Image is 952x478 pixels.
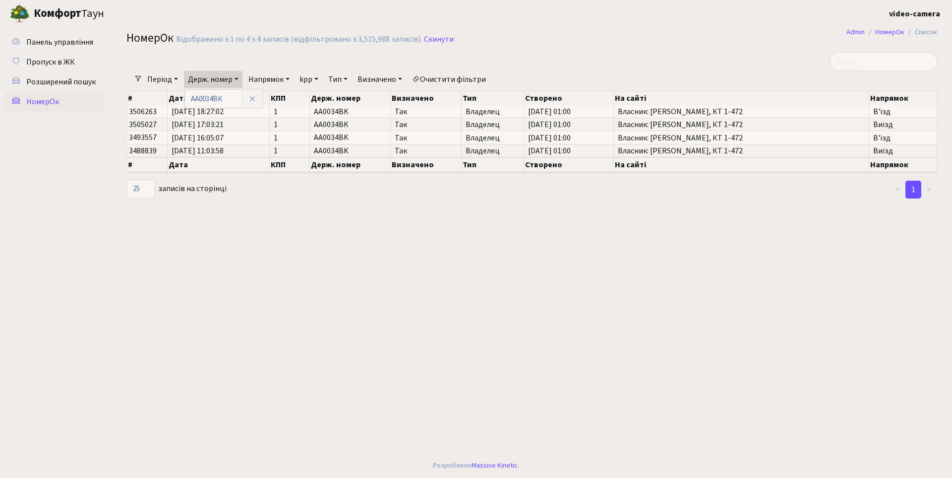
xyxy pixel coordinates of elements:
[462,157,524,172] th: Тип
[869,157,937,172] th: Напрямок
[168,91,270,105] th: Дата
[395,121,457,129] span: Так
[310,157,391,172] th: Держ. номер
[270,157,310,172] th: КПП
[846,27,865,37] a: Admin
[143,71,182,88] a: Період
[129,133,157,143] span: 3493557
[127,157,168,172] th: #
[614,157,869,172] th: На сайті
[274,108,305,116] span: 1
[172,147,265,155] span: [DATE] 11:03:58
[5,52,104,72] a: Пропуск в ЖК
[395,147,457,155] span: Так
[528,108,609,116] span: [DATE] 01:00
[172,134,265,142] span: [DATE] 16:05:07
[472,460,518,471] a: Massive Kinetic
[10,4,30,24] img: logo.png
[395,134,457,142] span: Так
[314,145,349,156] span: AA0034BK
[26,96,59,107] span: НомерОк
[5,92,104,112] a: НомерОк
[889,8,940,20] a: video-camera
[354,71,406,88] a: Визначено
[873,147,933,155] span: Виїзд
[614,91,869,105] th: На сайті
[524,157,614,172] th: Створено
[466,134,520,142] span: Владелец
[310,91,391,105] th: Держ. номер
[129,106,157,117] span: 3506263
[274,147,305,155] span: 1
[873,108,933,116] span: В'їзд
[129,119,157,130] span: 3505027
[124,5,149,22] button: Переключити навігацію
[462,91,524,105] th: Тип
[618,108,865,116] span: Власник: [PERSON_NAME], КТ 1-472
[830,52,937,71] input: Пошук...
[528,134,609,142] span: [DATE] 01:00
[905,181,921,199] a: 1
[270,91,310,105] th: КПП
[34,5,104,22] span: Таун
[126,180,227,199] label: записів на сторінці
[391,91,462,105] th: Визначено
[314,133,349,143] span: AA0034BK
[184,71,242,88] a: Держ. номер
[176,35,422,44] div: Відображено з 1 по 4 з 4 записів (відфільтровано з 3,515,988 записів).
[433,460,519,471] div: Розроблено .
[618,134,865,142] span: Власник: [PERSON_NAME], КТ 1-472
[832,22,952,43] nav: breadcrumb
[126,29,174,47] span: НомерОк
[127,91,168,105] th: #
[528,121,609,129] span: [DATE] 01:00
[873,121,933,129] span: Виїзд
[391,157,462,172] th: Визначено
[875,27,904,37] a: НомерОк
[466,121,520,129] span: Владелец
[524,91,614,105] th: Створено
[466,147,520,155] span: Владелец
[314,119,349,130] span: AA0034BK
[889,8,940,19] b: video-camera
[274,134,305,142] span: 1
[296,71,322,88] a: kpp
[172,121,265,129] span: [DATE] 17:03:21
[26,76,96,87] span: Розширений пошук
[395,108,457,116] span: Так
[618,147,865,155] span: Власник: [PERSON_NAME], КТ 1-472
[172,108,265,116] span: [DATE] 18:27:02
[126,180,155,199] select: записів на сторінці
[424,35,454,44] a: Скинути
[26,57,75,68] span: Пропуск в ЖК
[5,72,104,92] a: Розширений пошук
[873,134,933,142] span: В'їзд
[618,121,865,129] span: Власник: [PERSON_NAME], КТ 1-472
[34,5,81,21] b: Комфорт
[314,106,349,117] span: AA0034BK
[904,27,937,38] li: Список
[5,32,104,52] a: Панель управління
[466,108,520,116] span: Владелец
[324,71,352,88] a: Тип
[528,147,609,155] span: [DATE] 01:00
[869,91,937,105] th: Напрямок
[129,145,157,156] span: 3488839
[26,37,93,48] span: Панель управління
[408,71,490,88] a: Очистити фільтри
[168,157,270,172] th: Дата
[274,121,305,129] span: 1
[244,71,294,88] a: Напрямок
